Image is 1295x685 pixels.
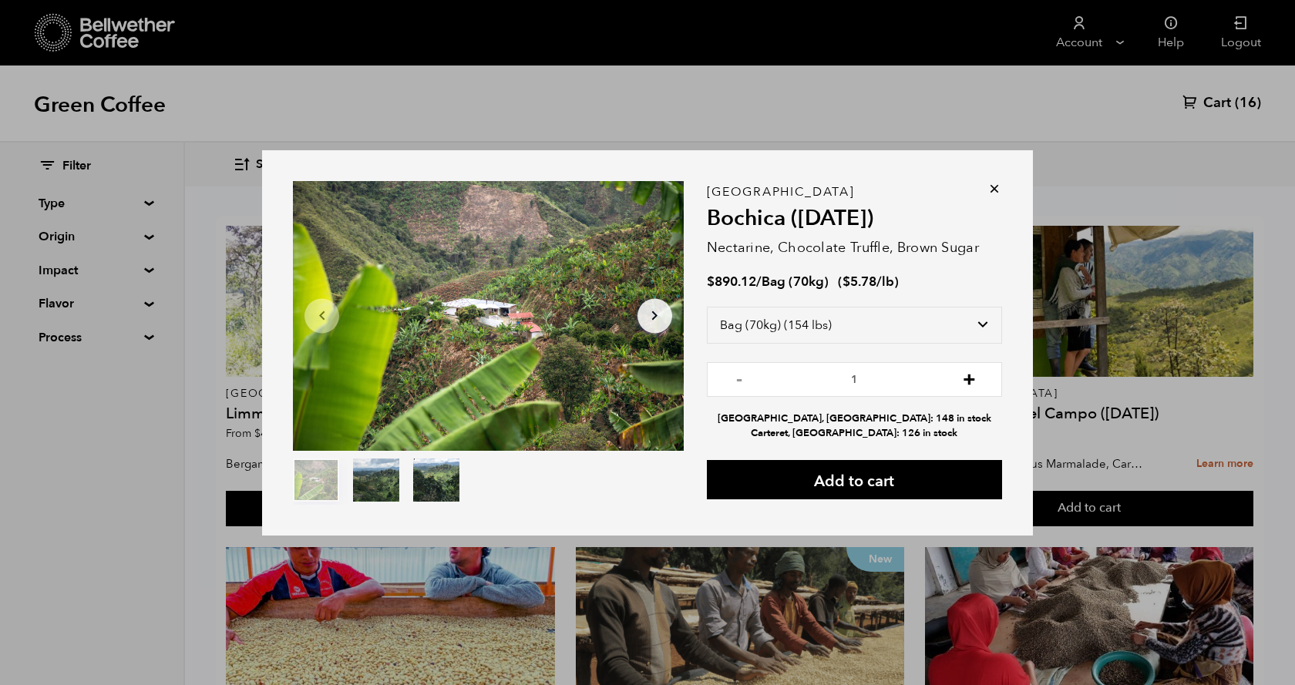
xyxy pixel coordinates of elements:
[730,370,749,385] button: -
[707,411,1002,426] li: [GEOGRAPHIC_DATA], [GEOGRAPHIC_DATA]: 148 in stock
[707,273,756,290] bdi: 890.12
[960,370,979,385] button: +
[843,273,850,290] span: $
[843,273,876,290] bdi: 5.78
[838,273,899,290] span: ( )
[707,237,1002,258] p: Nectarine, Chocolate Truffle, Brown Sugar
[707,460,1002,499] button: Add to cart
[876,273,894,290] span: /lb
[707,273,715,290] span: $
[756,273,762,290] span: /
[762,273,829,290] span: Bag (70kg)
[707,426,1002,441] li: Carteret, [GEOGRAPHIC_DATA]: 126 in stock
[707,206,1002,232] h2: Bochica ([DATE])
